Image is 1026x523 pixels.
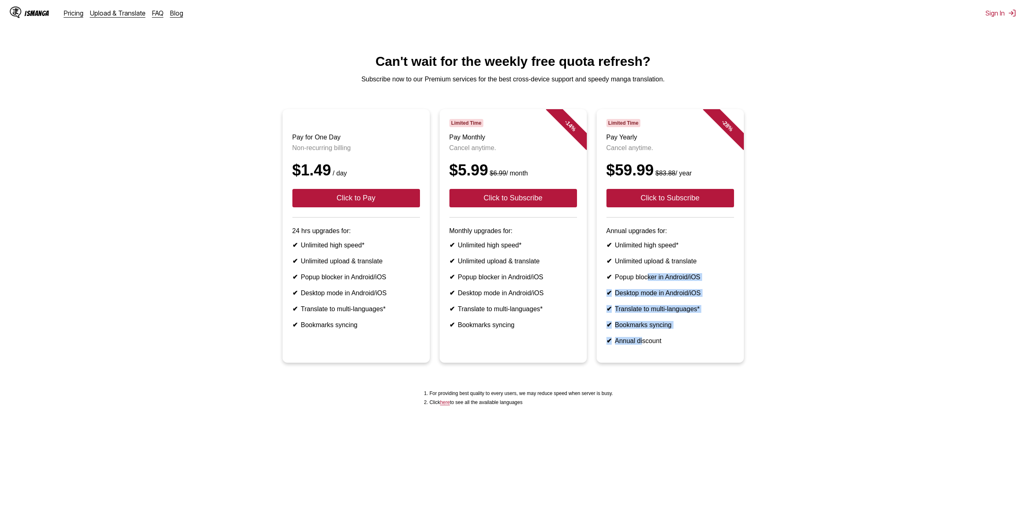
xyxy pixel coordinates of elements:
li: Unlimited upload & translate [449,257,577,265]
b: ✔ [449,305,455,312]
button: Click to Subscribe [606,189,734,207]
b: ✔ [449,242,455,249]
b: ✔ [606,274,612,281]
a: Pricing [64,9,83,17]
h3: Pay Monthly [449,134,577,141]
a: IsManga LogoIsManga [10,7,64,20]
button: Click to Subscribe [449,189,577,207]
b: ✔ [292,290,298,296]
li: Unlimited high speed* [449,241,577,249]
li: Click to see all the available languages [429,400,613,405]
li: Translate to multi-languages* [292,305,420,313]
li: Annual discount [606,337,734,345]
b: ✔ [449,258,455,265]
a: Blog [170,9,183,17]
s: $83.88 [656,170,676,177]
b: ✔ [292,258,298,265]
h3: Pay Yearly [606,134,734,141]
a: Available languages [440,400,450,405]
b: ✔ [606,290,612,296]
button: Click to Pay [292,189,420,207]
b: ✔ [449,321,455,328]
li: Unlimited upload & translate [606,257,734,265]
b: ✔ [606,321,612,328]
h3: Pay for One Day [292,134,420,141]
b: ✔ [292,274,298,281]
b: ✔ [606,305,612,312]
p: 24 hrs upgrades for: [292,227,420,235]
div: $5.99 [449,162,577,179]
p: Cancel anytime. [606,144,734,152]
b: ✔ [449,274,455,281]
li: Desktop mode in Android/iOS [292,289,420,297]
s: $6.99 [490,170,506,177]
div: IsManga [25,9,49,17]
b: ✔ [292,321,298,328]
div: $1.49 [292,162,420,179]
li: Bookmarks syncing [606,321,734,329]
div: $59.99 [606,162,734,179]
span: Limited Time [449,119,483,127]
b: ✔ [449,290,455,296]
li: Bookmarks syncing [449,321,577,329]
li: Popup blocker in Android/iOS [449,273,577,281]
li: Unlimited high speed* [606,241,734,249]
span: Limited Time [606,119,640,127]
li: For providing best quality to every users, we may reduce speed when server is busy. [429,391,613,396]
a: FAQ [152,9,164,17]
div: - 28 % [703,101,752,150]
p: Non-recurring billing [292,144,420,152]
h1: Can't wait for the weekly free quota refresh? [7,54,1019,69]
p: Monthly upgrades for: [449,227,577,235]
li: Desktop mode in Android/iOS [449,289,577,297]
b: ✔ [606,337,612,344]
li: Translate to multi-languages* [606,305,734,313]
img: Sign out [1008,9,1016,17]
small: / month [488,170,528,177]
li: Popup blocker in Android/iOS [292,273,420,281]
img: IsManga Logo [10,7,21,18]
li: Translate to multi-languages* [449,305,577,313]
small: / year [654,170,692,177]
li: Unlimited upload & translate [292,257,420,265]
div: - 14 % [546,101,595,150]
button: Sign In [986,9,1016,17]
li: Popup blocker in Android/iOS [606,273,734,281]
b: ✔ [606,242,612,249]
b: ✔ [292,305,298,312]
p: Subscribe now to our Premium services for the best cross-device support and speedy manga translat... [7,76,1019,83]
b: ✔ [292,242,298,249]
li: Bookmarks syncing [292,321,420,329]
small: / day [331,170,347,177]
li: Unlimited high speed* [292,241,420,249]
p: Annual upgrades for: [606,227,734,235]
a: Upload & Translate [90,9,146,17]
b: ✔ [606,258,612,265]
li: Desktop mode in Android/iOS [606,289,734,297]
p: Cancel anytime. [449,144,577,152]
